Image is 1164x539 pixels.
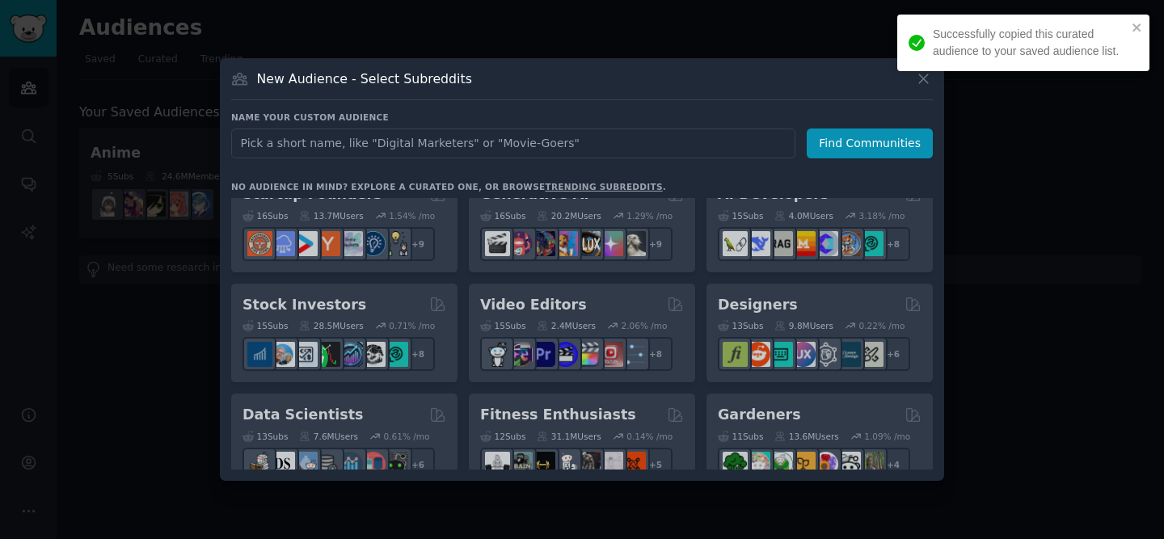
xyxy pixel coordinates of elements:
[231,181,666,192] div: No audience in mind? Explore a curated one, or browse .
[1132,21,1143,34] button: close
[933,26,1127,60] div: Successfully copied this curated audience to your saved audience list.
[545,182,662,192] a: trending subreddits
[231,128,795,158] input: Pick a short name, like "Digital Marketers" or "Movie-Goers"
[257,70,472,87] h3: New Audience - Select Subreddits
[231,112,933,123] h3: Name your custom audience
[807,128,933,158] button: Find Communities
